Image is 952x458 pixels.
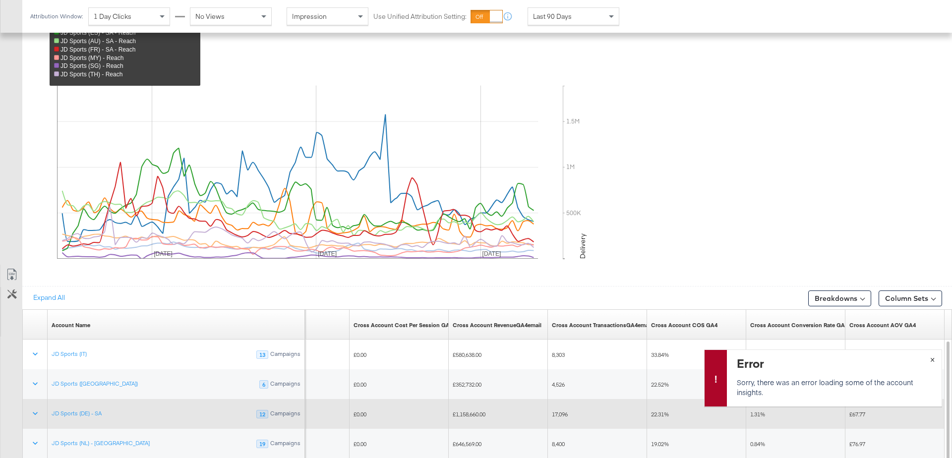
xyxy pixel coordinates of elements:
span: Last 90 Days [533,12,572,21]
label: Use Unified Attribution Setting: [373,12,467,21]
span: £1,158,660.00 [453,410,485,418]
span: 22.31% [651,410,669,418]
span: 33.84% [651,351,669,358]
div: 13 [256,350,268,359]
a: Cross Account Cost Per Session GA4 [354,321,453,329]
span: Impression [292,12,327,21]
div: Error [737,355,929,371]
div: Cross Account TransactionsGA4email [552,321,652,329]
a: JD Sports (NL) - [GEOGRAPHIC_DATA] [52,439,150,447]
a: Cross Account Conversion rate GA4 [750,321,848,329]
span: 8,400 [552,440,565,448]
span: JD Sports (TH) - Reach [60,71,122,78]
button: Column Sets [879,290,942,306]
span: JD Sports (ES) - SA - Reach [60,29,135,36]
div: Campaigns [270,350,301,359]
span: 0.84% [750,440,765,448]
div: Campaigns [270,410,301,419]
span: × [930,353,935,364]
a: Cross Account AOV GA4 [849,321,916,329]
a: Describe this metric [552,321,652,329]
span: 22.52% [651,381,669,388]
a: JD Sports ([GEOGRAPHIC_DATA]) [52,380,138,388]
div: 6 [259,380,268,389]
a: Your ad account name [52,321,90,329]
span: JD Sports (MY) - Reach [60,55,123,61]
div: Cross Account RevenueGA4email [453,321,541,329]
span: £0.00 [354,351,366,358]
div: 12 [256,410,268,419]
span: JD Sports (AU) - SA - Reach [60,38,136,45]
a: JD Sports (DE) - SA [52,409,102,417]
button: Expand All [26,289,72,307]
span: £0.00 [354,440,366,448]
span: 1 Day Clicks [94,12,131,21]
div: Cross Account Conversion Rate GA4 [750,321,848,329]
text: Delivery [578,233,587,259]
span: £76.97 [849,440,865,448]
span: 19.02% [651,440,669,448]
div: 19 [256,440,268,449]
span: 1.31% [750,410,765,418]
span: £580,638.00 [453,351,481,358]
span: JD Sports (SG) - Reach [60,62,123,69]
span: £0.00 [354,381,366,388]
a: JD Sports (IT) [52,350,87,358]
p: Sorry, there was an error loading some of the account insights. [737,377,929,397]
button: × [923,350,942,368]
div: Attribution Window: [30,13,83,20]
span: No Views [195,12,225,21]
span: £352,732.00 [453,381,481,388]
span: £67.77 [849,410,865,418]
button: Breakdowns [808,290,871,306]
span: £0.00 [354,410,366,418]
div: Campaigns [270,440,301,449]
span: 17,096 [552,410,568,418]
a: Cross Account COS GA4 [651,321,717,329]
span: £646,569.00 [453,440,481,448]
span: 8,303 [552,351,565,358]
div: Campaigns [270,380,301,389]
a: Describe this metric [453,321,541,329]
span: JD Sports (FR) - SA - Reach [60,46,135,53]
span: 4,526 [552,381,565,388]
div: Account Name [52,321,90,329]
